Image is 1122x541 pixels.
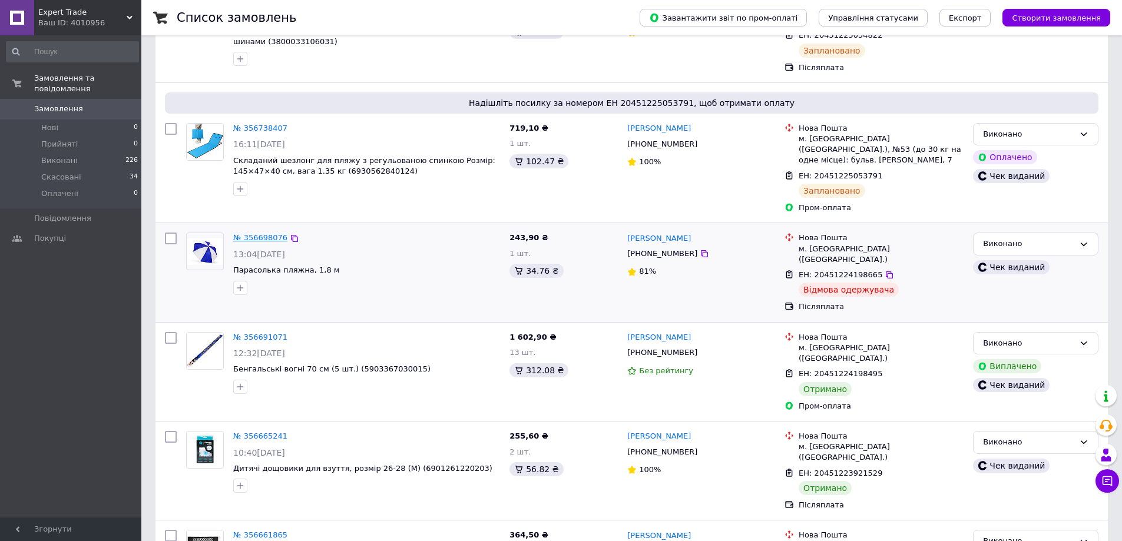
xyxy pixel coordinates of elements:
[799,134,964,166] div: м. [GEOGRAPHIC_DATA] ([GEOGRAPHIC_DATA].), №53 (до 30 кг на одне місце): бульв. [PERSON_NAME], 7
[799,203,964,213] div: Пром-оплата
[799,500,964,510] div: Післяплата
[233,464,492,473] a: Дитячі дощовики для взуття, розмір 26-28 (M) (6901261220203)
[509,249,531,258] span: 1 шт.
[509,432,548,440] span: 255,60 ₴
[973,169,1050,183] div: Чек виданий
[34,213,91,224] span: Повідомлення
[34,73,141,94] span: Замовлення та повідомлення
[799,431,964,442] div: Нова Пошта
[187,238,223,265] img: Фото товару
[186,332,224,370] a: Фото товару
[627,123,691,134] a: [PERSON_NAME]
[799,369,882,378] span: ЕН: 20451224198495
[509,139,531,148] span: 1 шт.
[949,14,982,22] span: Експорт
[799,382,852,396] div: Отримано
[233,156,495,176] a: Складаний шезлонг для пляжу з регульованою спинкою Розмір: 145×47×40 см, вага 1.35 кг (6930562840...
[799,401,964,411] div: Пром-оплата
[973,150,1037,164] div: Оплачено
[170,97,1094,109] span: Надішліть посилку за номером ЕН 20451225053791, щоб отримати оплату
[509,363,568,377] div: 312.08 ₴
[186,431,224,469] a: Фото товару
[233,140,285,149] span: 16:11[DATE]
[625,137,700,152] div: [PHONE_NUMBER]
[799,184,865,198] div: Заплановано
[799,244,964,265] div: м. [GEOGRAPHIC_DATA] ([GEOGRAPHIC_DATA].)
[973,378,1050,392] div: Чек виданий
[799,270,882,279] span: ЕН: 20451224198665
[233,530,287,539] a: № 356661865
[627,332,691,343] a: [PERSON_NAME]
[41,122,58,133] span: Нові
[34,104,83,114] span: Замовлення
[640,9,807,26] button: Завантажити звіт по пром-оплаті
[509,154,568,168] div: 102.47 ₴
[799,442,964,463] div: м. [GEOGRAPHIC_DATA] ([GEOGRAPHIC_DATA].)
[233,333,287,341] a: № 356691071
[6,41,139,62] input: Пошук
[41,155,78,166] span: Виконані
[233,448,285,457] span: 10:40[DATE]
[134,122,138,133] span: 0
[799,62,964,73] div: Післяплата
[799,283,899,297] div: Відмова одержувача
[41,139,78,150] span: Прийняті
[1002,9,1110,26] button: Створити замовлення
[819,9,928,26] button: Управління статусами
[983,337,1074,350] div: Виконано
[1012,14,1101,22] span: Створити замовлення
[509,530,548,539] span: 364,50 ₴
[186,123,224,161] a: Фото товару
[991,13,1110,22] a: Створити замовлення
[41,188,78,199] span: Оплачені
[799,171,882,180] span: ЕН: 20451225053791
[649,12,797,23] span: Завантажити звіт по пром-оплаті
[983,128,1074,141] div: Виконано
[125,155,138,166] span: 226
[973,459,1050,473] div: Чек виданий
[639,366,693,375] span: Без рейтингу
[799,469,882,477] span: ЕН: 20451223921529
[509,333,556,341] span: 1 602,90 ₴
[233,124,287,132] a: № 356738407
[177,11,296,25] h1: Список замовлень
[799,332,964,343] div: Нова Пошта
[639,267,656,276] span: 81%
[41,172,81,182] span: Скасовані
[627,431,691,442] a: [PERSON_NAME]
[233,233,287,242] a: № 356698076
[130,172,138,182] span: 34
[799,343,964,364] div: м. [GEOGRAPHIC_DATA] ([GEOGRAPHIC_DATA].)
[34,233,66,244] span: Покупці
[509,462,563,476] div: 56.82 ₴
[186,233,224,270] a: Фото товару
[509,264,563,278] div: 34.76 ₴
[233,364,431,373] span: Бенгальські вогні 70 см (5 шт.) (5903367030015)
[983,436,1074,449] div: Виконано
[625,246,700,261] div: [PHONE_NUMBER]
[134,188,138,199] span: 0
[799,301,964,312] div: Післяплата
[233,432,287,440] a: № 356665241
[799,481,852,495] div: Отримано
[38,18,141,28] div: Ваш ID: 4010956
[799,44,865,58] div: Заплановано
[939,9,991,26] button: Експорт
[799,530,964,540] div: Нова Пошта
[233,26,491,46] a: CARBONAX Black Tire Shine – Спрей для чорнення та догляду за шинами (3800033106031)
[233,265,340,274] a: Парасолька пляжна, 1,8 м
[639,157,661,166] span: 100%
[233,349,285,358] span: 12:32[DATE]
[799,233,964,243] div: Нова Пошта
[799,123,964,134] div: Нова Пошта
[625,345,700,360] div: [PHONE_NUMBER]
[233,250,285,259] span: 13:04[DATE]
[509,233,548,242] span: 243,90 ₴
[983,238,1074,250] div: Виконано
[1095,469,1119,493] button: Чат з покупцем
[191,432,218,468] img: Фото товару
[625,444,700,460] div: [PHONE_NUMBER]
